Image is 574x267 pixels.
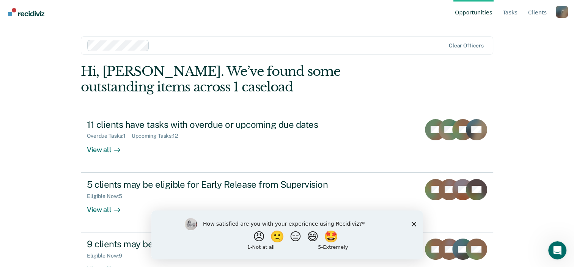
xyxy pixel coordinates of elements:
div: View all [87,199,129,214]
a: 5 clients may be eligible for Early Release from SupervisionEligible Now:5View all [81,173,493,232]
div: J F [556,6,568,18]
div: Overdue Tasks : 1 [87,133,132,139]
div: 5 clients may be eligible for Early Release from Supervision [87,179,353,190]
div: Hi, [PERSON_NAME]. We’ve found some outstanding items across 1 caseload [81,64,410,95]
button: Profile dropdown button [556,6,568,18]
iframe: Intercom live chat [548,241,566,259]
div: 9 clients may be eligible for Annual Report Status [87,239,353,250]
div: Clear officers [449,42,484,49]
a: 11 clients have tasks with overdue or upcoming due datesOverdue Tasks:1Upcoming Tasks:12View all [81,113,493,173]
div: Upcoming Tasks : 12 [132,133,184,139]
div: Eligible Now : 9 [87,253,128,259]
iframe: Survey by Kim from Recidiviz [151,210,423,259]
div: Eligible Now : 5 [87,193,128,199]
div: View all [87,139,129,154]
img: Recidiviz [8,8,44,16]
div: 11 clients have tasks with overdue or upcoming due dates [87,119,353,130]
